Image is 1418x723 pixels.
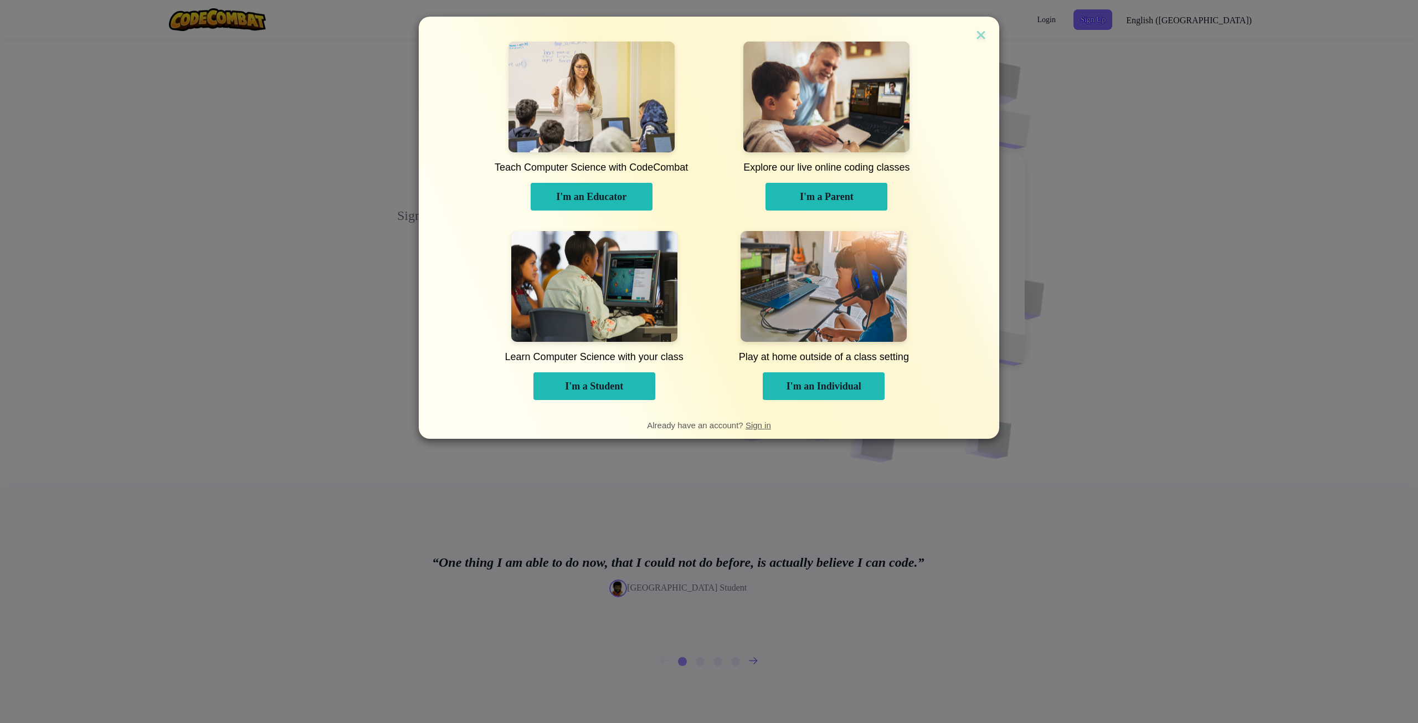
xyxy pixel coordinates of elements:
div: Play at home outside of a class setting [562,350,1085,364]
a: Sign in [746,421,771,430]
img: For Students [511,231,677,342]
button: I'm an Educator [531,183,653,211]
img: For Individuals [741,231,907,342]
img: For Parents [743,42,910,152]
button: I'm an Individual [763,372,885,400]
img: For Educators [508,42,675,152]
span: Already have an account? [647,421,746,430]
span: I'm a Parent [800,191,854,202]
span: I'm an Individual [787,381,861,392]
div: Explore our live online coding classes [557,161,1096,175]
span: I'm an Educator [556,191,626,202]
button: I'm a Parent [765,183,887,211]
button: I'm a Student [533,372,655,400]
span: I'm a Student [565,381,623,392]
img: close icon [974,28,988,44]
